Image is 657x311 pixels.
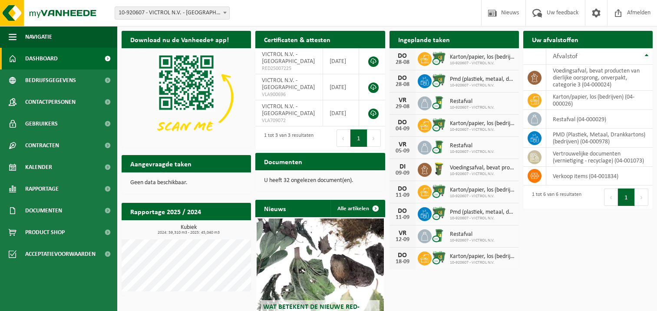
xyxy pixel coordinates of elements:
[450,216,515,221] span: 10-920607 - VICTROL N.V.
[186,220,250,237] a: Bekijk rapportage
[546,65,653,91] td: voedingsafval, bevat producten van dierlijke oorsprong, onverpakt, categorie 3 (04-000024)
[390,31,459,48] h2: Ingeplande taken
[122,48,251,146] img: Download de VHEPlus App
[450,194,515,199] span: 10-920607 - VICTROL N.V.
[450,165,515,172] span: Voedingsafval, bevat producten van dierlijke oorsprong, onverpakt, categorie 3
[115,7,229,19] span: 10-920607 - VICTROL N.V. - ANTWERPEN
[25,69,76,91] span: Bedrijfsgegevens
[122,31,238,48] h2: Download nu de Vanheede+ app!
[367,129,381,147] button: Next
[432,73,446,88] img: WB-0770-CU
[25,156,52,178] span: Kalender
[432,206,446,221] img: WB-0770-CU
[323,74,359,100] td: [DATE]
[394,163,411,170] div: DI
[394,148,411,154] div: 05-09
[450,98,495,105] span: Restafval
[546,110,653,129] td: restafval (04-000029)
[255,200,294,217] h2: Nieuws
[394,259,411,265] div: 18-09
[553,53,578,60] span: Afvalstof
[394,192,411,199] div: 11-09
[394,170,411,176] div: 09-09
[330,200,384,217] a: Alle artikelen
[323,100,359,126] td: [DATE]
[262,117,316,124] span: VLA709072
[115,7,230,20] span: 10-920607 - VICTROL N.V. - ANTWERPEN
[394,237,411,243] div: 12-09
[394,215,411,221] div: 11-09
[126,231,251,235] span: 2024: 59,310 m3 - 2025: 45,040 m3
[394,252,411,259] div: DO
[264,178,376,184] p: U heeft 32 ongelezen document(en).
[255,31,339,48] h2: Certificaten & attesten
[546,129,653,148] td: PMD (Plastiek, Metaal, Drankkartons) (bedrijven) (04-000978)
[394,97,411,104] div: VR
[432,184,446,199] img: WB-0770-CU
[337,129,350,147] button: Previous
[262,103,315,117] span: VICTROL N.V. - [GEOGRAPHIC_DATA]
[394,119,411,126] div: DO
[432,95,446,110] img: WB-0240-CU
[255,153,311,170] h2: Documenten
[260,129,314,148] div: 1 tot 3 van 3 resultaten
[25,48,58,69] span: Dashboard
[25,222,65,243] span: Product Shop
[546,167,653,185] td: verkoop items (04-001834)
[394,104,411,110] div: 29-08
[450,172,515,177] span: 10-920607 - VICTROL N.V.
[126,225,251,235] h3: Kubiek
[394,126,411,132] div: 04-09
[262,51,315,65] span: VICTROL N.V. - [GEOGRAPHIC_DATA]
[523,31,587,48] h2: Uw afvalstoffen
[432,139,446,154] img: WB-0240-CU
[25,91,76,113] span: Contactpersonen
[350,129,367,147] button: 1
[450,83,515,88] span: 10-920607 - VICTROL N.V.
[450,127,515,132] span: 10-920607 - VICTROL N.V.
[262,77,315,91] span: VICTROL N.V. - [GEOGRAPHIC_DATA]
[394,208,411,215] div: DO
[323,48,359,74] td: [DATE]
[432,51,446,66] img: WB-0770-CU
[450,260,515,265] span: 10-920607 - VICTROL N.V.
[25,113,58,135] span: Gebruikers
[450,209,515,216] span: Pmd (plastiek, metaal, drankkartons) (bedrijven)
[394,60,411,66] div: 28-08
[450,187,515,194] span: Karton/papier, los (bedrijven)
[394,230,411,237] div: VR
[394,82,411,88] div: 28-08
[450,120,515,127] span: Karton/papier, los (bedrijven)
[394,185,411,192] div: DO
[25,200,62,222] span: Documenten
[394,75,411,82] div: DO
[450,231,495,238] span: Restafval
[450,149,495,155] span: 10-920607 - VICTROL N.V.
[25,178,59,200] span: Rapportage
[432,228,446,243] img: WB-0240-CU
[432,162,446,176] img: WB-0060-HPE-GN-50
[25,135,59,156] span: Contracten
[604,189,618,206] button: Previous
[25,243,96,265] span: Acceptatievoorwaarden
[25,26,52,48] span: Navigatie
[450,253,515,260] span: Karton/papier, los (bedrijven)
[546,91,653,110] td: karton/papier, los (bedrijven) (04-000026)
[450,76,515,83] span: Pmd (plastiek, metaal, drankkartons) (bedrijven)
[450,61,515,66] span: 10-920607 - VICTROL N.V.
[450,142,495,149] span: Restafval
[394,141,411,148] div: VR
[432,250,446,265] img: WB-0770-CU
[450,238,495,243] span: 10-920607 - VICTROL N.V.
[394,53,411,60] div: DO
[450,105,495,110] span: 10-920607 - VICTROL N.V.
[635,189,648,206] button: Next
[122,203,210,220] h2: Rapportage 2025 / 2024
[432,117,446,132] img: WB-0770-CU
[262,91,316,98] span: VLA900696
[122,155,200,172] h2: Aangevraagde taken
[546,148,653,167] td: vertrouwelijke documenten (vernietiging - recyclage) (04-001073)
[618,189,635,206] button: 1
[528,188,581,207] div: 1 tot 6 van 6 resultaten
[262,65,316,72] span: RED25007225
